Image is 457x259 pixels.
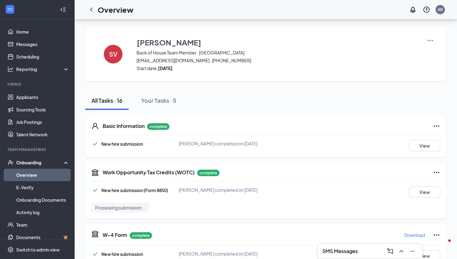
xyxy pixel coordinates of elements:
[91,186,99,194] svg: Checkmark
[130,232,152,239] p: complete
[16,38,69,50] a: Messages
[16,103,69,116] a: Sourcing Tools
[436,238,451,253] iframe: Intercom live chat
[385,246,395,256] button: ComposeMessage
[103,169,195,176] h5: Work Opportunity Tax Credits (WOTC)
[101,141,143,147] span: New hire submission
[88,6,95,13] svg: ChevronLeft
[386,247,394,255] svg: ComposeMessage
[95,205,145,211] span: Processing submission...
[91,250,99,258] svg: Checkmark
[16,128,69,141] a: Talent Network
[409,140,440,151] button: View
[16,247,60,253] div: Switch to admin view
[7,247,14,253] svg: Settings
[404,232,425,238] p: Download
[427,37,434,44] img: More Actions
[147,123,169,130] p: complete
[16,159,64,166] div: Onboarding
[16,219,69,231] a: Team
[109,52,118,56] h4: SV
[7,159,14,166] svg: UserCheck
[158,65,173,71] strong: [DATE]
[136,65,419,71] span: Start date:
[423,6,430,13] svg: QuestionInfo
[433,169,440,176] svg: Ellipses
[16,50,69,63] a: Scheduling
[16,66,70,72] div: Reporting
[433,231,440,239] svg: Ellipses
[91,97,122,104] div: All Tasks · 16
[98,4,133,15] h1: Overview
[7,6,13,12] svg: WorkstreamLogo
[91,122,99,130] svg: User
[322,248,358,255] h3: SMS Messages
[398,247,405,255] svg: ChevronUp
[16,91,69,103] a: Applicants
[101,187,168,193] span: New hire submission (Form 8850)
[136,37,419,48] button: [PERSON_NAME]
[408,246,418,256] button: Minimize
[179,141,257,146] span: [PERSON_NAME] completed on [DATE]
[103,123,145,129] h5: Basic Information
[16,231,69,243] a: DocumentsCrown
[91,140,99,148] svg: Checkmark
[98,37,129,71] button: SV
[16,206,69,219] a: Activity log
[197,170,219,176] p: complete
[60,7,66,13] svg: Collapse
[433,122,440,130] svg: Ellipses
[396,246,406,256] button: ChevronUp
[101,251,143,257] span: New hire submission
[7,82,68,87] div: Hiring
[179,251,257,257] span: [PERSON_NAME] completed on [DATE]
[136,57,419,64] span: [EMAIL_ADDRESS][DOMAIN_NAME] · [PHONE_NUMBER]
[404,230,425,240] button: Download
[103,232,127,238] h5: W-4 Form
[409,6,417,13] svg: Notifications
[16,26,69,38] a: Home
[16,181,69,194] a: E-Verify
[438,7,443,12] div: AB
[16,169,69,181] a: Overview
[91,169,99,176] svg: TaxGovernmentIcon
[136,49,419,56] span: Back of House Team Member · [GEOGRAPHIC_DATA]
[7,66,14,72] svg: Analysis
[409,186,440,198] button: View
[91,230,99,238] svg: TaxGovernmentIcon
[179,187,257,193] span: [PERSON_NAME] completed on [DATE]
[141,97,176,104] div: Your Tasks · 5
[7,147,68,152] div: Team Management
[137,37,201,48] h3: [PERSON_NAME]
[16,194,69,206] a: Onboarding Documents
[409,247,416,255] svg: Minimize
[16,116,69,128] a: Job Postings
